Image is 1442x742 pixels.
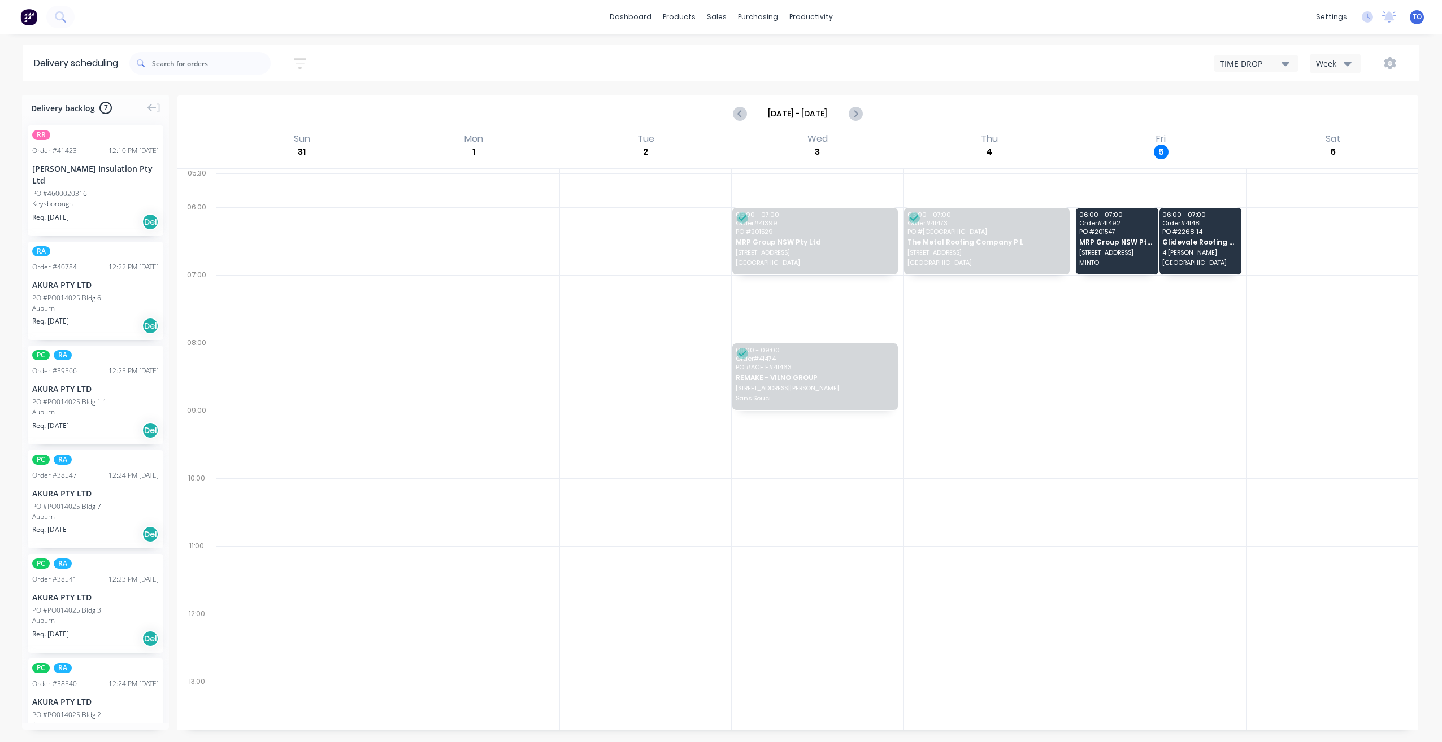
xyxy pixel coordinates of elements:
[54,558,72,569] span: RA
[32,616,159,626] div: Auburn
[736,364,893,370] span: PO # ACE F#41463
[152,52,271,75] input: Search for orders
[657,8,701,25] div: products
[108,574,159,584] div: 12:23 PM [DATE]
[907,220,1065,226] span: Order # 41473
[1079,228,1154,235] span: PO # 201547
[907,249,1065,256] span: [STREET_ADDRESS]
[639,145,653,159] div: 2
[978,133,1001,145] div: Thu
[907,259,1065,266] span: [GEOGRAPHIC_DATA]
[32,316,69,326] span: Req. [DATE]
[177,404,216,472] div: 09:00
[177,607,216,675] div: 12:00
[1326,145,1340,159] div: 6
[32,130,50,140] span: RR
[99,102,112,114] span: 7
[32,629,69,639] span: Req. [DATE]
[1310,8,1353,25] div: settings
[907,211,1065,218] span: 06:00 - 07:00
[1079,238,1154,246] span: MRP Group NSW Pty Ltd
[1162,259,1237,266] span: [GEOGRAPHIC_DATA]
[32,262,77,272] div: Order # 40784
[177,200,216,268] div: 06:00
[20,8,37,25] img: Factory
[177,539,216,607] div: 11:00
[1413,12,1422,22] span: TO
[54,350,72,360] span: RA
[32,303,159,313] div: Auburn
[32,383,159,395] div: AKURA PTY LTD
[32,293,101,303] div: PO #PO014025 Bldg 6
[32,246,50,256] span: RA
[736,238,893,246] span: MRP Group NSW Pty Ltd
[736,259,893,266] span: [GEOGRAPHIC_DATA]
[1316,58,1349,69] div: Week
[736,220,893,226] span: Order # 41399
[804,133,831,145] div: Wed
[54,663,72,673] span: RA
[32,512,159,522] div: Auburn
[784,8,839,25] div: productivity
[32,421,69,431] span: Req. [DATE]
[1079,249,1154,256] span: [STREET_ADDRESS]
[1220,58,1282,69] div: TIME DROP
[32,679,77,689] div: Order # 38540
[461,133,487,145] div: Mon
[1214,55,1298,72] button: TIME DROP
[32,558,50,569] span: PC
[23,45,129,81] div: Delivery scheduling
[1322,133,1344,145] div: Sat
[177,472,216,539] div: 10:00
[142,422,159,439] div: Del
[32,574,77,584] div: Order # 38541
[108,470,159,481] div: 12:24 PM [DATE]
[1079,211,1154,218] span: 06:00 - 07:00
[736,395,893,401] span: Sans Souci
[32,591,159,603] div: AKURA PTY LTD
[108,679,159,689] div: 12:24 PM [DATE]
[810,145,825,159] div: 3
[32,163,159,186] div: [PERSON_NAME] Insulation Pty Ltd
[32,279,159,291] div: AKURA PTY LTD
[142,526,159,543] div: Del
[32,525,69,535] span: Req. [DATE]
[32,720,159,730] div: Auburn
[290,133,314,145] div: Sun
[32,470,77,481] div: Order # 38547
[982,145,997,159] div: 4
[1310,54,1361,73] button: Week
[634,133,658,145] div: Tue
[142,317,159,334] div: Del
[32,366,77,376] div: Order # 39566
[54,455,72,465] span: RA
[736,228,893,235] span: PO # 201529
[32,212,69,222] span: Req. [DATE]
[32,350,50,360] span: PC
[1153,133,1169,145] div: Fri
[108,146,159,156] div: 12:10 PM [DATE]
[732,8,784,25] div: purchasing
[1162,211,1237,218] span: 06:00 - 07:00
[108,262,159,272] div: 12:22 PM [DATE]
[32,455,50,465] span: PC
[177,336,216,404] div: 08:00
[736,211,893,218] span: 06:00 - 07:00
[32,397,107,407] div: PO #PO014025 Bldg 1.1
[294,145,309,159] div: 31
[177,268,216,336] div: 07:00
[1162,249,1237,256] span: 4 [PERSON_NAME]
[32,663,50,673] span: PC
[907,238,1065,246] span: The Metal Roofing Company P L
[32,487,159,499] div: AKURA PTY LTD
[1154,145,1169,159] div: 5
[1162,238,1237,246] span: Glidevale Roofing Pty Limited
[1079,259,1154,266] span: MINTO
[736,249,893,256] span: [STREET_ADDRESS]
[736,385,893,391] span: [STREET_ADDRESS][PERSON_NAME]
[604,8,657,25] a: dashboard
[142,213,159,230] div: Del
[467,145,481,159] div: 1
[32,710,101,720] div: PO #PO014025 Bldg 2
[32,605,101,616] div: PO #PO014025 Bldg 3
